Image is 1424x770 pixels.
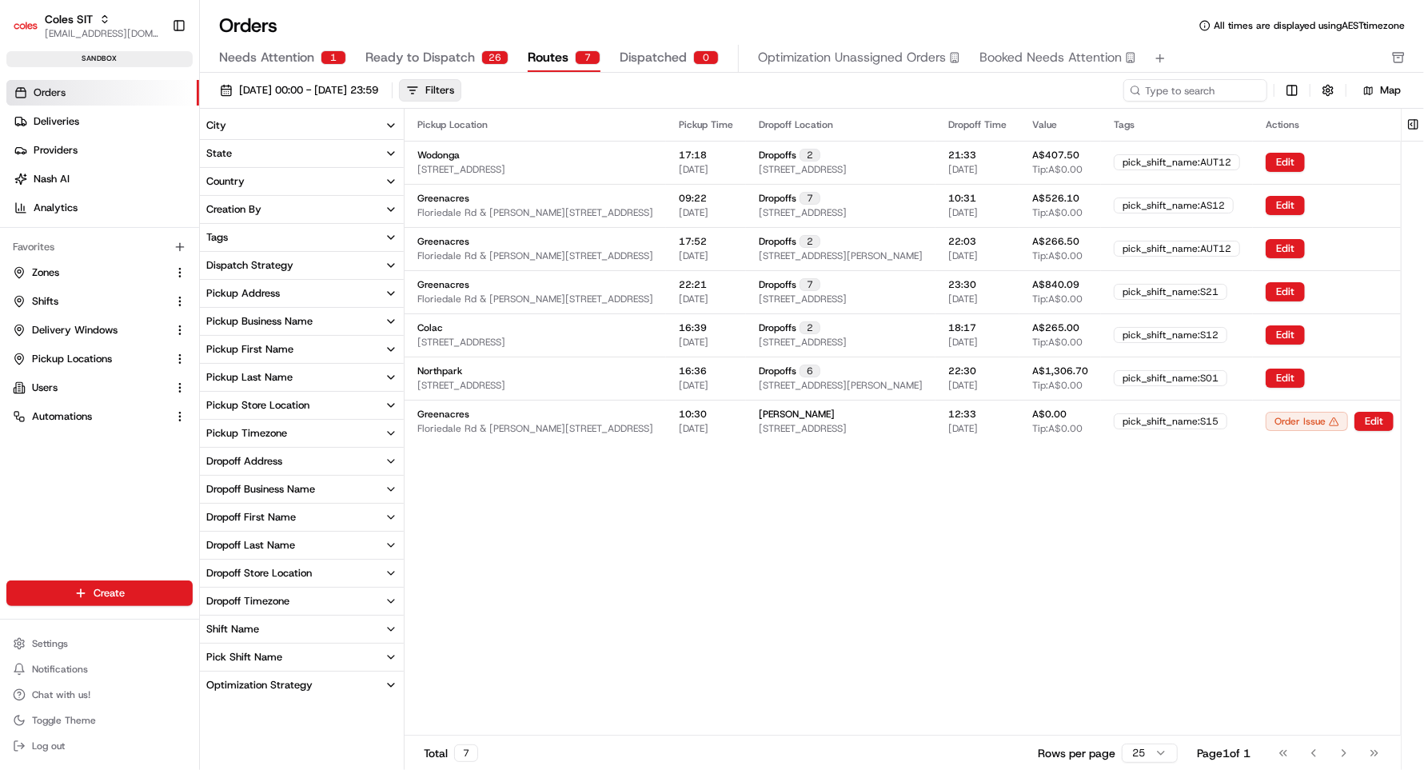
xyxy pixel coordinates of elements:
a: Analytics [6,195,199,221]
button: Shift Name [200,616,404,643]
button: Pickup Timezone [200,420,404,447]
button: Chat with us! [6,684,193,706]
button: Tags [200,224,404,251]
button: Delivery Windows [6,317,193,343]
div: Country [206,174,245,189]
span: [DATE] [948,163,978,176]
div: Dropoff Time [948,118,1007,131]
button: Coles SIT [45,11,93,27]
button: Filters [399,79,461,102]
button: Creation By [200,196,404,223]
button: Settings [6,632,193,655]
button: Dropoff Store Location [200,560,404,587]
div: Dropoff Business Name [206,482,315,497]
span: Delivery Windows [32,323,118,337]
span: Dropoffs [759,149,796,162]
button: Edit [1354,412,1394,431]
div: sandbox [6,51,193,67]
span: Tip: A$0.00 [1032,206,1083,219]
span: 23:30 [948,278,976,291]
span: [DATE] 00:00 - [DATE] 23:59 [239,83,378,98]
button: Pickup Address [200,280,404,307]
div: Pickup Location [417,118,653,131]
span: A$0.00 [1032,408,1067,421]
button: Optimization Strategy [200,672,404,699]
span: Shifts [32,294,58,309]
div: Dropoff Last Name [206,538,295,553]
div: 1 [321,50,346,65]
span: Greenacres [417,235,469,248]
div: Shift Name [206,622,259,636]
span: Providers [34,143,78,158]
button: Map [1353,81,1411,100]
span: Wodonga [417,149,460,162]
span: Zones [32,265,59,280]
span: [STREET_ADDRESS] [759,336,847,349]
div: Pickup Store Location [206,398,309,413]
span: Tip: A$0.00 [1032,163,1083,176]
span: A$840.09 [1032,278,1079,291]
div: State [206,146,232,161]
div: 0 [693,50,719,65]
div: Tags [1114,118,1240,131]
button: Dropoff Business Name [200,476,404,503]
a: Providers [6,138,199,163]
span: A$526.10 [1032,192,1079,205]
span: 22:03 [948,235,976,248]
button: Log out [6,735,193,757]
div: 📗 [16,233,29,246]
div: Favorites [6,234,193,260]
span: [PERSON_NAME] [759,408,835,421]
span: Floriedale Rd & [PERSON_NAME][STREET_ADDRESS] [417,293,653,305]
span: Chat with us! [32,688,90,701]
button: Create [6,580,193,606]
span: [DATE] [948,422,978,435]
span: Tip: A$0.00 [1032,379,1083,392]
span: Automations [32,409,92,424]
span: [STREET_ADDRESS] [759,422,847,435]
span: Dropoffs [759,192,796,205]
span: Needs Attention [219,48,314,67]
span: Greenacres [417,408,469,421]
div: Dropoff First Name [206,510,296,525]
div: We're available if you need us! [54,169,202,182]
div: Pickup Timezone [206,426,287,441]
span: 17:18 [679,149,707,162]
div: pick_shift_name:S15 [1114,413,1227,429]
span: Toggle Theme [32,714,96,727]
button: Pick Shift Name [200,644,404,671]
span: Users [32,381,58,395]
button: Notifications [6,658,193,680]
button: Zones [6,260,193,285]
div: 💻 [135,233,148,246]
span: 22:30 [948,365,976,377]
button: Edit [1266,196,1305,215]
div: Pickup Last Name [206,370,293,385]
div: Start new chat [54,153,262,169]
button: Pickup Store Location [200,392,404,419]
a: 💻API Documentation [129,225,263,254]
span: 10:31 [948,192,976,205]
button: Pickup Locations [6,346,193,372]
span: A$407.50 [1032,149,1079,162]
span: Dropoffs [759,365,796,377]
div: pick_shift_name:S21 [1114,284,1227,300]
div: 7 [800,192,820,205]
div: Filters [425,83,454,98]
div: Pickup Address [206,286,280,301]
span: [DATE] [948,336,978,349]
button: Edit [1266,239,1305,258]
a: Pickup Locations [13,352,167,366]
span: Colac [417,321,443,334]
div: Optimization Strategy [206,678,313,692]
span: Create [94,586,125,600]
div: Value [1032,118,1088,131]
div: pick_shift_name:AS12 [1114,197,1234,213]
button: Users [6,375,193,401]
span: [EMAIL_ADDRESS][DOMAIN_NAME] [45,27,159,40]
span: [DATE] [679,249,708,262]
button: Pickup Last Name [200,364,404,391]
button: Coles SITColes SIT[EMAIL_ADDRESS][DOMAIN_NAME] [6,6,166,45]
div: 26 [481,50,509,65]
